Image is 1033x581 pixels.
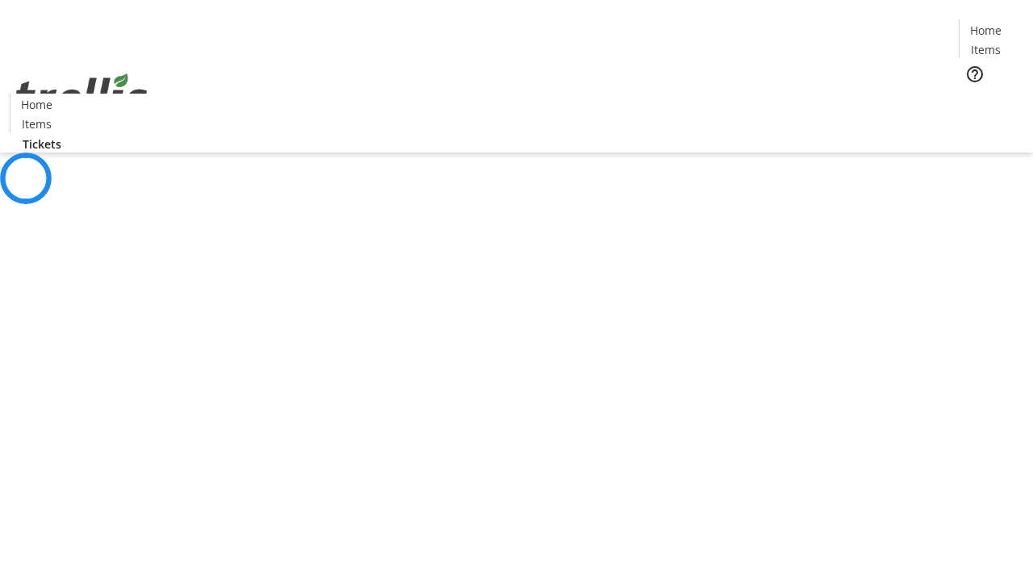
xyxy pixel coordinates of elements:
span: Items [22,115,52,132]
span: Home [21,96,52,113]
a: Items [960,41,1011,58]
span: Tickets [972,94,1010,111]
a: Tickets [959,94,1023,111]
span: Tickets [23,136,61,153]
span: Items [971,41,1001,58]
a: Tickets [10,136,74,153]
img: Orient E2E Organization ypzdLv4NS1's Logo [10,56,153,136]
span: Home [970,22,1002,39]
a: Items [10,115,62,132]
button: Help [959,58,991,90]
a: Home [10,96,62,113]
a: Home [960,22,1011,39]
